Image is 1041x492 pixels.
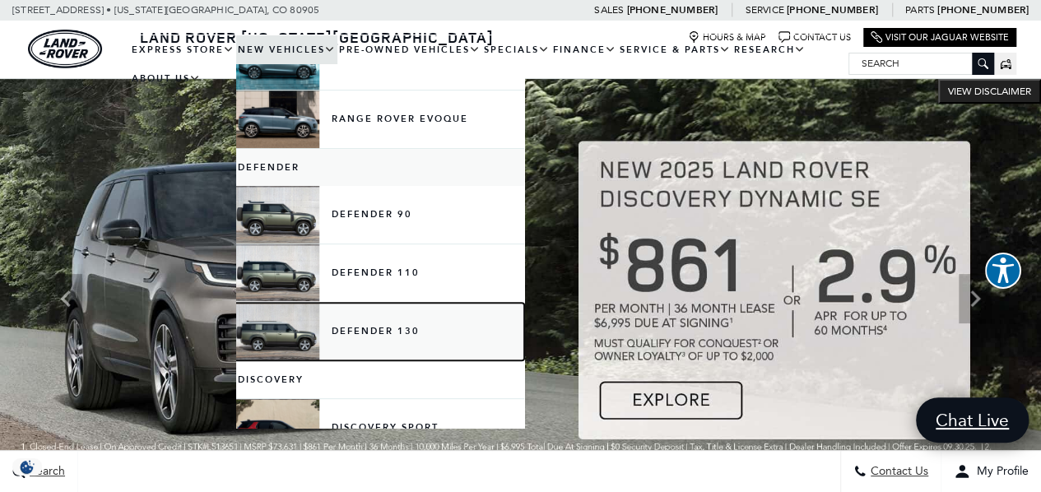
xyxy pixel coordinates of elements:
[551,35,618,64] a: Finance
[970,465,1029,479] span: My Profile
[916,397,1029,443] a: Chat Live
[140,27,494,47] span: Land Rover [US_STATE][GEOGRAPHIC_DATA]
[236,244,524,302] a: Defender 110
[8,458,46,476] section: Click to Open Cookie Consent Modal
[236,303,524,360] a: Defender 130
[337,35,482,64] a: Pre-Owned Vehicles
[985,253,1021,289] button: Explore your accessibility options
[236,149,524,186] a: Defender
[236,186,524,244] a: Defender 90
[871,31,1009,44] a: Visit Our Jaguar Website
[787,3,878,16] a: [PHONE_NUMBER]
[941,451,1041,492] button: Open user profile menu
[938,79,1041,104] button: VIEW DISCLAIMER
[49,274,82,323] div: Previous
[8,458,46,476] img: Opt-Out Icon
[236,35,337,64] a: New Vehicles
[937,3,1029,16] a: [PHONE_NUMBER]
[732,35,807,64] a: Research
[959,274,992,323] div: Next
[688,31,766,44] a: Hours & Map
[482,35,551,64] a: Specials
[867,465,928,479] span: Contact Us
[236,361,524,398] a: Discovery
[849,53,993,73] input: Search
[236,91,524,148] a: Range Rover Evoque
[745,4,783,16] span: Service
[985,253,1021,292] aside: Accessibility Help Desk
[130,35,848,93] nav: Main Navigation
[927,409,1017,431] span: Chat Live
[12,4,319,16] a: [STREET_ADDRESS] • [US_STATE][GEOGRAPHIC_DATA], CO 80905
[626,3,718,16] a: [PHONE_NUMBER]
[778,31,851,44] a: Contact Us
[28,30,102,68] a: land-rover
[28,30,102,68] img: Land Rover
[618,35,732,64] a: Service & Parts
[594,4,624,16] span: Sales
[905,4,935,16] span: Parts
[130,35,236,64] a: EXPRESS STORE
[130,64,202,93] a: About Us
[948,85,1031,98] span: VIEW DISCLAIMER
[130,27,504,47] a: Land Rover [US_STATE][GEOGRAPHIC_DATA]
[236,399,524,457] a: Discovery Sport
